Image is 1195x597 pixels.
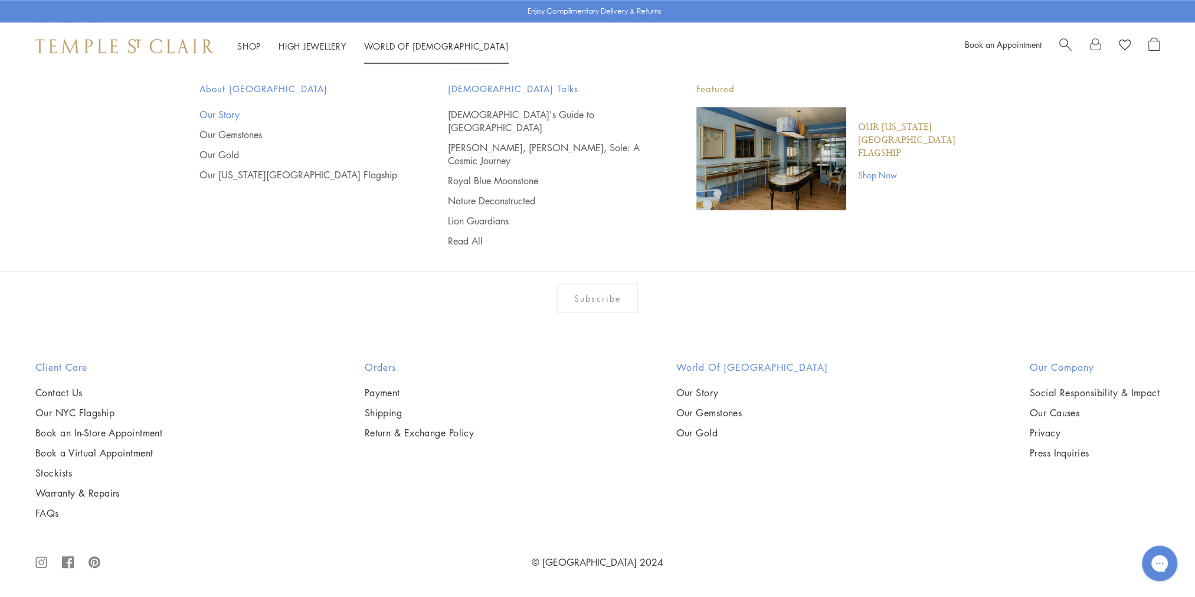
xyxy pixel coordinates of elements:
a: High JewelleryHigh Jewellery [279,40,346,52]
a: Warranty & Repairs [35,487,162,500]
h2: Orders [365,360,474,374]
a: Social Responsibility & Impact [1030,386,1160,399]
img: Temple St. Clair [35,39,214,53]
a: Book a Virtual Appointment [35,446,162,459]
a: Book an In-Store Appointment [35,426,162,439]
a: Royal Blue Moonstone [448,174,649,187]
a: Open Shopping Bag [1148,37,1160,55]
a: Our Gemstones [676,406,827,419]
a: Book an Appointment [965,38,1042,50]
a: Our Story [676,386,827,399]
iframe: Gorgias live chat messenger [1136,541,1183,585]
a: FAQs [35,507,162,520]
a: Our [US_STATE][GEOGRAPHIC_DATA] Flagship [199,168,401,181]
a: [DEMOGRAPHIC_DATA]'s Guide to [GEOGRAPHIC_DATA] [448,108,649,134]
a: Our Story [199,108,401,121]
a: Shop Now [858,168,996,181]
a: Our NYC Flagship [35,406,162,419]
a: Payment [365,386,474,399]
a: Shipping [365,406,474,419]
span: About [GEOGRAPHIC_DATA] [199,81,401,96]
a: ShopShop [237,40,261,52]
a: Our [US_STATE][GEOGRAPHIC_DATA] Flagship [858,121,996,160]
a: [PERSON_NAME], [PERSON_NAME], Sole: A Cosmic Journey [448,141,649,167]
a: Search [1059,37,1072,55]
a: Our Causes [1030,406,1160,419]
span: [DEMOGRAPHIC_DATA] Talks [448,81,649,96]
a: Read All [448,234,649,247]
a: Press Inquiries [1030,446,1160,459]
a: Privacy [1030,426,1160,439]
a: World of [DEMOGRAPHIC_DATA]World of [DEMOGRAPHIC_DATA] [364,40,509,52]
a: Nature Deconstructed [448,194,649,207]
a: Our Gold [199,148,401,161]
a: Stockists [35,466,162,479]
a: © [GEOGRAPHIC_DATA] 2024 [532,556,663,569]
p: Enjoy Complimentary Delivery & Returns [528,5,662,17]
a: Return & Exchange Policy [365,426,474,439]
a: View Wishlist [1119,37,1131,55]
h2: Our Company [1030,360,1160,374]
a: Our Gemstones [199,128,401,141]
a: Contact Us [35,386,162,399]
a: Lion Guardians [448,214,649,227]
p: Featured [696,81,996,96]
nav: Main navigation [237,39,509,54]
div: Subscribe [557,283,638,313]
a: Our Gold [676,426,827,439]
h2: Client Care [35,360,162,374]
h2: World of [GEOGRAPHIC_DATA] [676,360,827,374]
